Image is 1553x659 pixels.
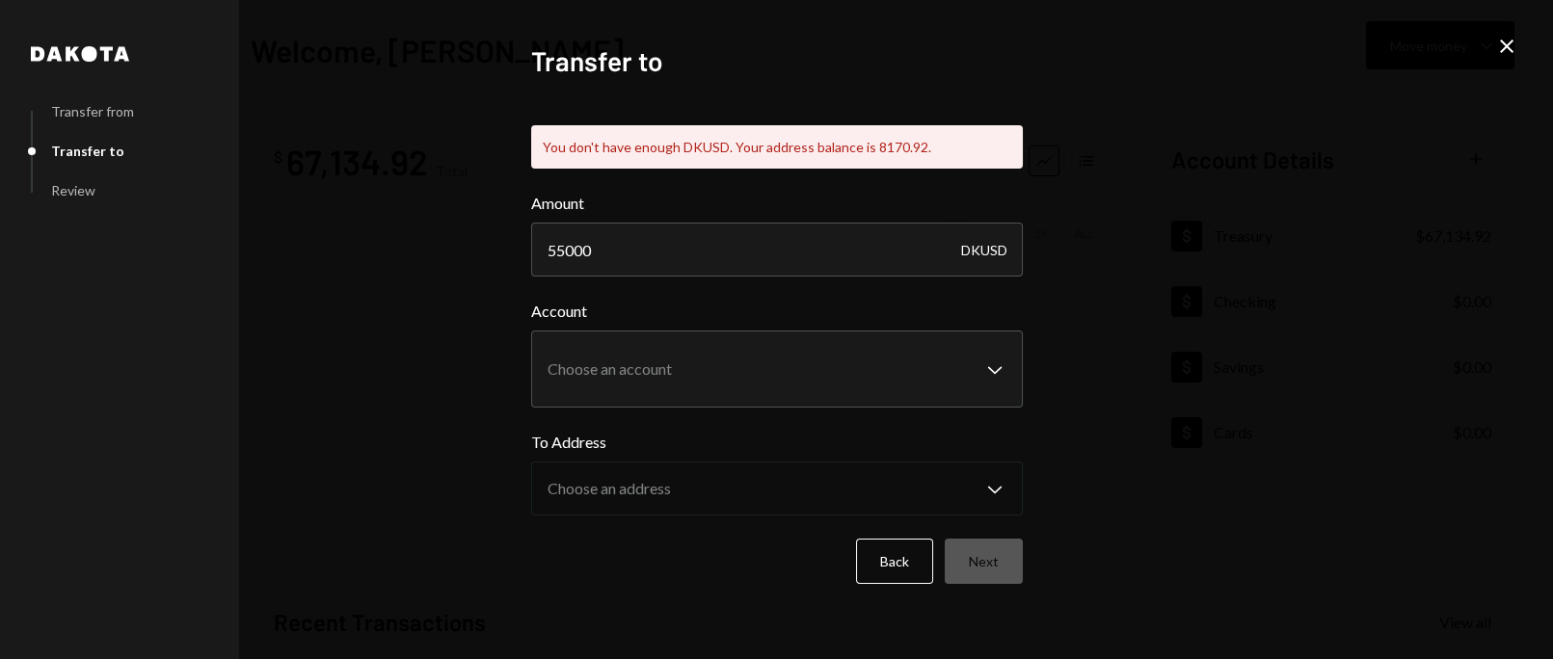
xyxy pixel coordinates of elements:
label: To Address [531,431,1023,454]
div: Transfer to [51,143,124,159]
h2: Transfer to [531,42,1023,80]
label: Account [531,300,1023,323]
input: Enter amount [531,223,1023,277]
button: To Address [531,461,1023,515]
div: Review [51,182,95,198]
div: You don't have enough DKUSD. Your address balance is 8170.92. [531,125,1023,169]
button: Back [856,539,933,584]
button: Account [531,330,1023,408]
label: Amount [531,192,1023,215]
div: DKUSD [961,223,1007,277]
div: Transfer from [51,103,134,119]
